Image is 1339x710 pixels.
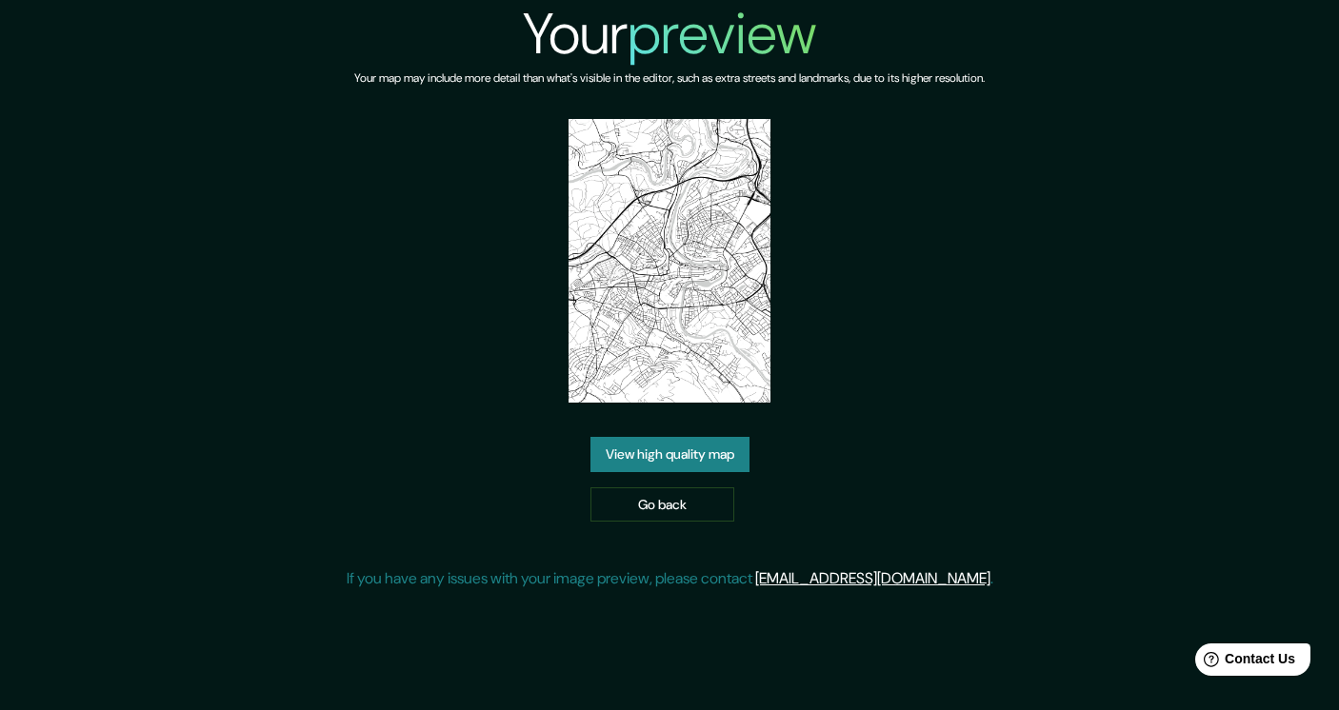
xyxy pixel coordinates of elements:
img: created-map-preview [569,119,769,403]
a: View high quality map [590,437,749,472]
a: Go back [590,487,734,523]
h6: Your map may include more detail than what's visible in the editor, such as extra streets and lan... [354,69,985,89]
iframe: Help widget launcher [1169,636,1318,689]
a: [EMAIL_ADDRESS][DOMAIN_NAME] [755,568,990,588]
p: If you have any issues with your image preview, please contact . [347,567,993,590]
